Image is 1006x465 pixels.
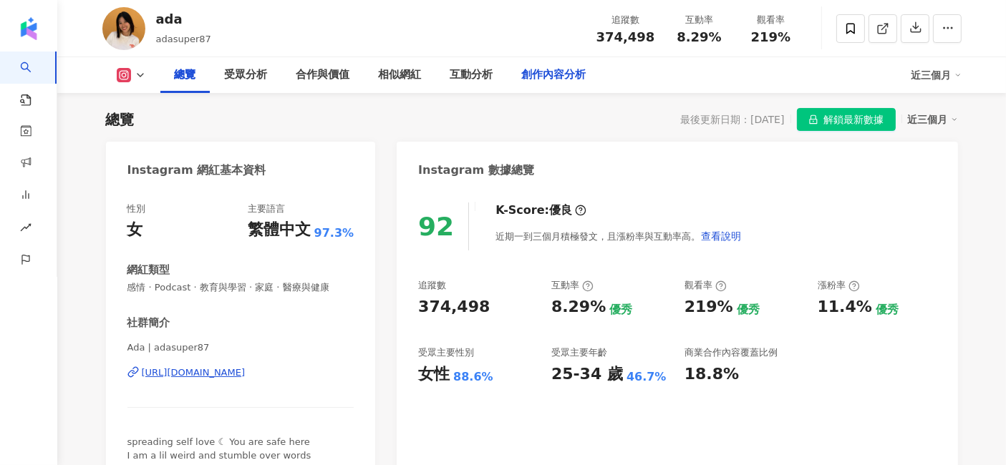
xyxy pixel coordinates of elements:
[20,52,49,107] a: search
[744,13,798,27] div: 觀看率
[751,30,791,44] span: 219%
[808,114,818,124] span: lock
[797,108,896,131] button: 解鎖最新數據
[911,64,962,87] div: 近三個月
[20,213,32,245] span: rise
[127,281,354,294] span: 感情 · Podcast · 教育與學習 · 家庭 · 醫療與健康
[127,436,311,460] span: spreading self love ☾ You are safe here I am a lil weird and stumble over words
[672,13,727,27] div: 互動率
[818,296,872,318] div: 11.4%
[127,162,266,178] div: Instagram 網紅基本資料
[102,7,145,50] img: KOL Avatar
[142,366,246,379] div: [URL][DOMAIN_NAME]
[418,346,474,359] div: 受眾主要性別
[418,363,450,386] div: 女性
[522,67,586,84] div: 創作內容分析
[685,296,733,318] div: 219%
[106,109,135,129] div: 總覽
[418,162,534,178] div: Instagram 數據總覽
[596,13,655,27] div: 追蹤數
[596,29,655,44] span: 374,498
[680,114,784,125] div: 最後更新日期：[DATE]
[296,67,350,84] div: 合作與價值
[127,366,354,379] a: [URL][DOMAIN_NAME]
[818,279,860,292] div: 漲粉率
[156,10,211,28] div: ada
[551,296,606,318] div: 8.29%
[450,67,493,84] div: 互動分析
[248,219,311,241] div: 繁體中文
[379,67,422,84] div: 相似網紅
[700,222,742,250] button: 查看說明
[127,263,170,278] div: 網紅類型
[418,296,490,318] div: 374,498
[418,279,446,292] div: 追蹤數
[908,110,958,129] div: 近三個月
[248,202,285,215] div: 主要語言
[609,302,632,318] div: 優秀
[175,67,196,84] div: 總覽
[225,67,268,84] div: 受眾分析
[418,212,454,241] div: 92
[551,363,623,386] div: 25-34 歲
[685,279,727,292] div: 觀看率
[701,230,741,242] span: 查看說明
[685,346,778,359] div: 商業合作內容覆蓋比例
[314,225,354,241] span: 97.3%
[737,302,760,318] div: 優秀
[156,34,211,44] span: adasuper87
[453,369,493,385] div: 88.6%
[551,346,607,359] div: 受眾主要年齡
[627,369,667,385] div: 46.7%
[685,363,739,386] div: 18.8%
[824,109,884,132] span: 解鎖最新數據
[127,219,143,241] div: 女
[127,315,170,331] div: 社群簡介
[876,302,899,318] div: 優秀
[17,17,40,40] img: logo icon
[127,202,146,215] div: 性別
[495,222,742,250] div: 近期一到三個月積極發文，且漲粉率與互動率高。
[677,30,721,44] span: 8.29%
[551,279,594,292] div: 互動率
[549,202,572,218] div: 優良
[127,341,354,354] span: Ada | adasuper87
[495,202,586,218] div: K-Score :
